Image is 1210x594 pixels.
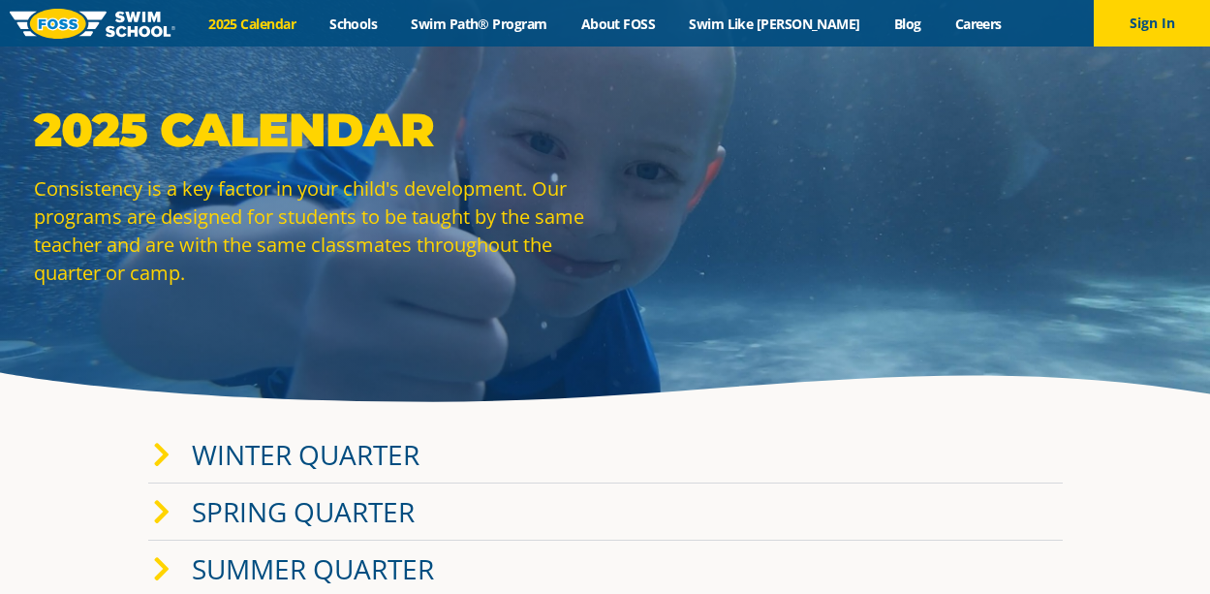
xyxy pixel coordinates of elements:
a: 2025 Calendar [192,15,313,33]
a: Careers [938,15,1018,33]
a: Blog [877,15,938,33]
img: FOSS Swim School Logo [10,9,175,39]
a: Schools [313,15,394,33]
a: Swim Path® Program [394,15,564,33]
p: Consistency is a key factor in your child's development. Our programs are designed for students t... [34,174,596,287]
a: Summer Quarter [192,550,434,587]
strong: 2025 Calendar [34,102,434,158]
a: About FOSS [564,15,672,33]
a: Swim Like [PERSON_NAME] [672,15,878,33]
a: Winter Quarter [192,436,419,473]
a: Spring Quarter [192,493,415,530]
